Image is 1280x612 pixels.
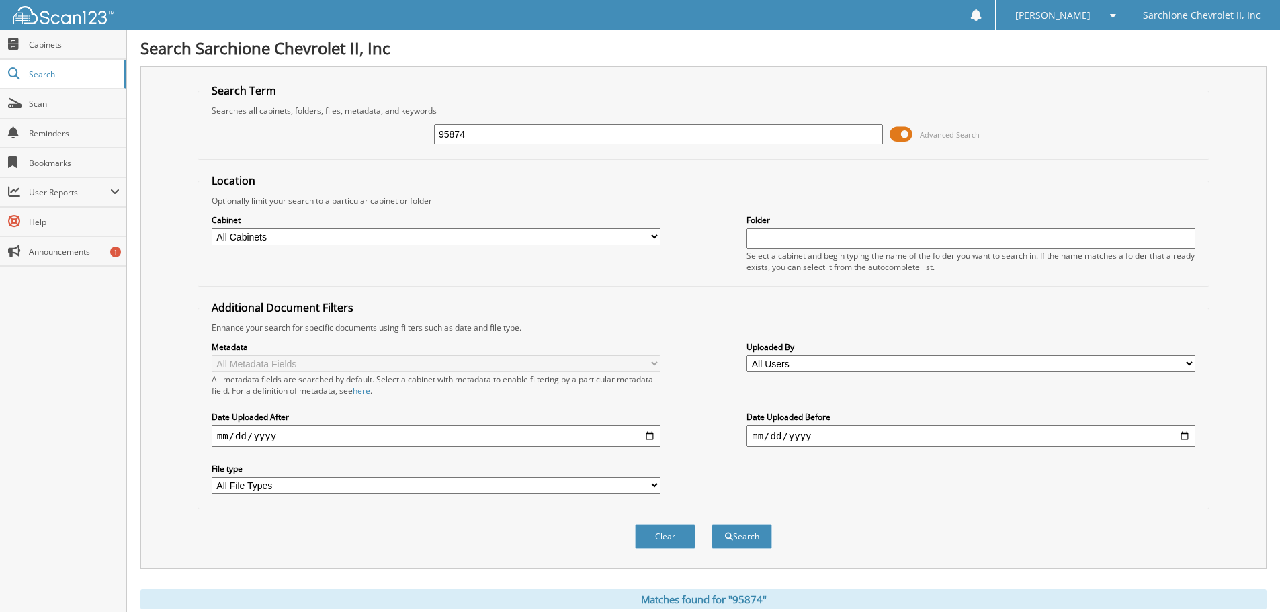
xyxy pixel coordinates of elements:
[205,83,283,98] legend: Search Term
[205,322,1202,333] div: Enhance your search for specific documents using filters such as date and file type.
[205,105,1202,116] div: Searches all cabinets, folders, files, metadata, and keywords
[920,130,980,140] span: Advanced Search
[29,98,120,110] span: Scan
[140,37,1267,59] h1: Search Sarchione Chevrolet II, Inc
[212,341,660,353] label: Metadata
[29,246,120,257] span: Announcements
[1015,11,1091,19] span: [PERSON_NAME]
[29,69,118,80] span: Search
[746,250,1195,273] div: Select a cabinet and begin typing the name of the folder you want to search in. If the name match...
[29,187,110,198] span: User Reports
[205,195,1202,206] div: Optionally limit your search to a particular cabinet or folder
[110,247,121,257] div: 1
[29,216,120,228] span: Help
[140,589,1267,609] div: Matches found for "95874"
[29,39,120,50] span: Cabinets
[212,425,660,447] input: start
[635,524,695,549] button: Clear
[353,385,370,396] a: here
[746,411,1195,423] label: Date Uploaded Before
[205,300,360,315] legend: Additional Document Filters
[212,411,660,423] label: Date Uploaded After
[212,374,660,396] div: All metadata fields are searched by default. Select a cabinet with metadata to enable filtering b...
[212,214,660,226] label: Cabinet
[746,214,1195,226] label: Folder
[29,157,120,169] span: Bookmarks
[712,524,772,549] button: Search
[212,463,660,474] label: File type
[205,173,262,188] legend: Location
[746,341,1195,353] label: Uploaded By
[1143,11,1261,19] span: Sarchione Chevrolet II, Inc
[13,6,114,24] img: scan123-logo-white.svg
[746,425,1195,447] input: end
[29,128,120,139] span: Reminders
